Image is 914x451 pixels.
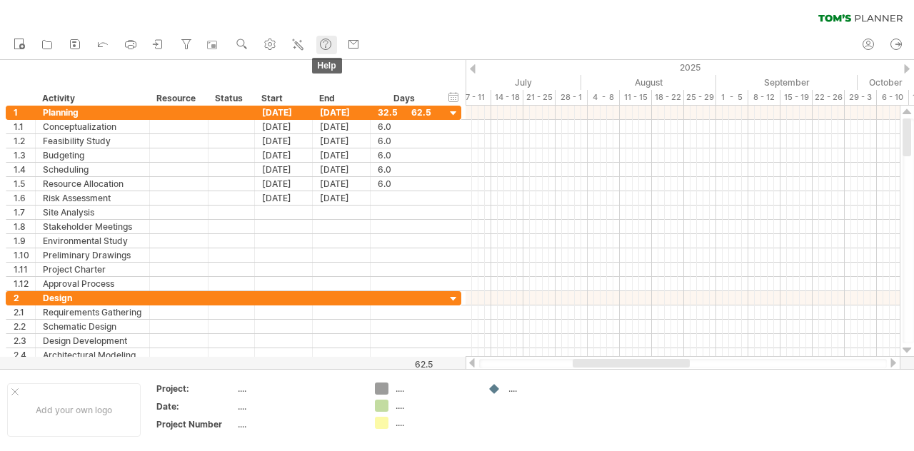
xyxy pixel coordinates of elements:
div: 29 - 3 [845,90,877,105]
div: Design Development [43,334,142,348]
div: Add your own logo [7,383,141,437]
div: Requirements Gathering [43,305,142,319]
div: 15 - 19 [780,90,813,105]
div: 32.5 [378,106,431,119]
div: Status [215,91,246,106]
div: Schematic Design [43,320,142,333]
div: 14 - 18 [491,90,523,105]
div: Site Analysis [43,206,142,219]
div: 6.0 [378,163,431,176]
div: August 2025 [581,75,716,90]
div: [DATE] [313,148,371,162]
div: Start [261,91,304,106]
div: 4 - 8 [588,90,620,105]
div: [DATE] [313,191,371,205]
div: 1 [14,106,35,119]
div: [DATE] [255,148,313,162]
div: 1.7 [14,206,35,219]
div: .... [238,382,358,395]
div: 28 - 1 [556,90,588,105]
div: [DATE] [255,163,313,176]
div: .... [396,400,473,412]
div: 1.8 [14,220,35,233]
a: help [316,36,337,54]
div: 62.5 [371,359,433,370]
div: 21 - 25 [523,90,556,105]
div: .... [238,400,358,412]
div: Project Number [156,418,235,430]
div: Resource Allocation [43,177,142,191]
div: 6.0 [378,134,431,148]
div: 25 - 29 [684,90,716,105]
div: [DATE] [313,177,371,191]
div: End [319,91,362,106]
div: Scheduling [43,163,142,176]
div: Project Charter [43,263,142,276]
div: Architectural Modeling [43,348,142,362]
div: 6.0 [378,148,431,162]
div: 1.9 [14,234,35,248]
div: Feasibility Study [43,134,142,148]
div: 1.5 [14,177,35,191]
div: 1.4 [14,163,35,176]
div: 22 - 26 [813,90,845,105]
div: 18 - 22 [652,90,684,105]
div: 1.6 [14,191,35,205]
div: 6 - 10 [877,90,909,105]
span: help [312,58,342,74]
div: Approval Process [43,277,142,290]
div: 2.1 [14,305,35,319]
div: Date: [156,400,235,412]
div: 1.2 [14,134,35,148]
div: 11 - 15 [620,90,652,105]
div: 6.0 [378,177,431,191]
div: 2.3 [14,334,35,348]
div: [DATE] [255,134,313,148]
div: [DATE] [313,106,371,119]
div: 1.1 [14,120,35,133]
div: Budgeting [43,148,142,162]
div: [DATE] [313,163,371,176]
div: Planning [43,106,142,119]
div: 2 [14,291,35,305]
div: 1.11 [14,263,35,276]
div: 1.3 [14,148,35,162]
div: .... [396,417,473,429]
div: 1.10 [14,248,35,262]
div: 8 - 12 [748,90,780,105]
div: Activity [42,91,141,106]
div: .... [238,418,358,430]
div: Project: [156,382,235,395]
div: 6.0 [378,120,431,133]
div: [DATE] [313,120,371,133]
div: .... [396,382,473,395]
div: Resource [156,91,200,106]
div: Days [370,91,438,106]
div: [DATE] [255,191,313,205]
div: Conceptualization [43,120,142,133]
div: 2.4 [14,348,35,362]
div: Risk Assessment [43,191,142,205]
div: .... [508,382,586,395]
div: July 2025 [433,75,581,90]
div: [DATE] [255,120,313,133]
div: 7 - 11 [459,90,491,105]
div: [DATE] [255,106,313,119]
div: 1 - 5 [716,90,748,105]
div: Stakeholder Meetings [43,220,142,233]
div: 1.12 [14,277,35,290]
div: September 2025 [716,75,858,90]
div: Preliminary Drawings [43,248,142,262]
div: [DATE] [255,177,313,191]
div: 2.2 [14,320,35,333]
div: Environmental Study [43,234,142,248]
div: Design [43,291,142,305]
div: [DATE] [313,134,371,148]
